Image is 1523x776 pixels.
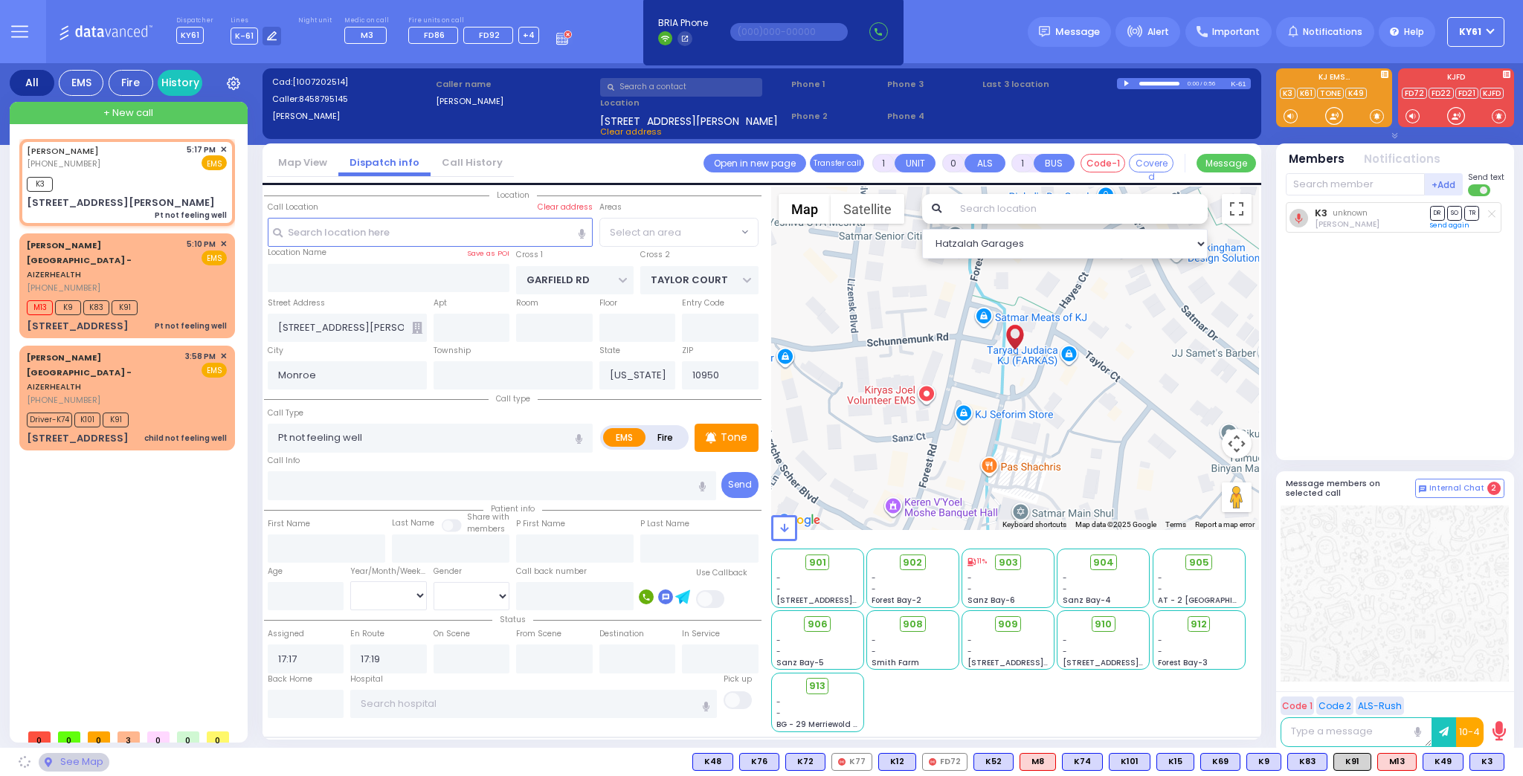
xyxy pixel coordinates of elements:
[112,300,138,315] span: K91
[603,428,646,447] label: EMS
[202,250,227,265] span: EMS
[1063,572,1067,583] span: -
[1246,753,1281,771] div: K9
[185,351,216,362] span: 3:58 PM
[1200,753,1240,771] div: BLS
[831,753,872,771] div: K77
[872,572,876,583] span: -
[692,753,733,771] div: BLS
[83,300,109,315] span: K83
[1200,753,1240,771] div: K69
[220,238,227,250] span: ✕
[27,319,129,334] div: [STREET_ADDRESS]
[791,110,882,123] span: Phone 2
[1315,207,1327,219] a: K3
[55,300,81,315] span: K9
[268,201,318,213] label: Call Location
[187,239,216,250] span: 5:10 PM
[1081,154,1125,172] button: Code-1
[838,758,846,766] img: red-radio-icon.svg
[1423,753,1464,771] div: BLS
[999,555,1018,570] span: 903
[779,194,831,224] button: Show street map
[272,93,431,106] label: Caller:
[1189,555,1209,570] span: 905
[967,657,1108,668] span: [STREET_ADDRESS][PERSON_NAME]
[1156,753,1194,771] div: BLS
[207,731,229,743] span: 0
[59,22,158,41] img: Logo
[1197,154,1256,172] button: Message
[109,70,153,96] div: Fire
[739,753,779,771] div: K76
[1333,753,1371,771] div: K91
[599,628,644,640] label: Destination
[810,154,864,172] button: Transfer call
[74,413,100,427] span: K101
[878,753,916,771] div: K12
[1430,206,1445,220] span: DR
[872,657,919,668] span: Smith Farm
[350,673,383,685] label: Hospital
[155,320,227,332] div: Pt not feeling well
[1222,194,1252,224] button: Toggle fullscreen view
[27,352,132,378] span: [PERSON_NAME][GEOGRAPHIC_DATA] -
[1377,753,1417,771] div: ALS
[950,194,1208,224] input: Search location
[724,673,752,685] label: Pick up
[350,566,427,578] div: Year/Month/Week/Day
[1129,154,1173,172] button: Covered
[467,523,505,534] span: members
[1158,657,1208,668] span: Forest Bay-3
[144,433,227,444] div: child not feeling well
[344,16,391,25] label: Medic on call
[809,679,825,693] span: 913
[434,628,470,640] label: On Scene
[103,106,153,120] span: + New call
[1109,753,1150,771] div: K101
[350,628,384,640] label: En Route
[27,158,100,169] span: [PHONE_NUMBER]
[88,731,110,743] span: 0
[268,297,325,309] label: Street Address
[516,297,538,309] label: Room
[268,407,303,419] label: Call Type
[1281,696,1314,715] button: Code 1
[922,753,967,771] div: FD72
[967,572,972,583] span: -
[610,225,681,240] span: Select an area
[298,16,332,25] label: Night unit
[721,430,747,445] p: Tone
[155,210,227,221] div: Pt not feeling well
[1402,88,1427,99] a: FD72
[658,16,708,30] span: BRIA Phone
[338,155,431,169] a: Dispatch info
[1315,219,1379,230] span: Shlomo Schvimmer
[903,617,923,632] span: 908
[1191,617,1207,632] span: 912
[10,70,54,96] div: All
[872,635,876,646] span: -
[1062,753,1103,771] div: BLS
[27,145,99,157] a: [PERSON_NAME]
[895,154,936,172] button: UNIT
[1095,617,1112,632] span: 910
[1398,74,1514,84] label: KJFD
[408,16,539,25] label: Fire units on call
[1280,88,1295,99] a: K3
[600,114,778,126] span: [STREET_ADDRESS][PERSON_NAME]
[467,248,509,259] label: Save as POI
[776,708,781,719] span: -
[1456,717,1484,747] button: 10-4
[878,753,916,771] div: BLS
[998,617,1018,632] span: 909
[967,583,972,595] span: -
[272,110,431,123] label: [PERSON_NAME]
[1093,555,1114,570] span: 904
[158,70,202,96] a: History
[887,78,978,91] span: Phone 3
[872,595,921,606] span: Forest Bay-2
[739,753,779,771] div: BLS
[872,583,876,595] span: -
[775,511,824,530] a: Open this area in Google Maps (opens a new window)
